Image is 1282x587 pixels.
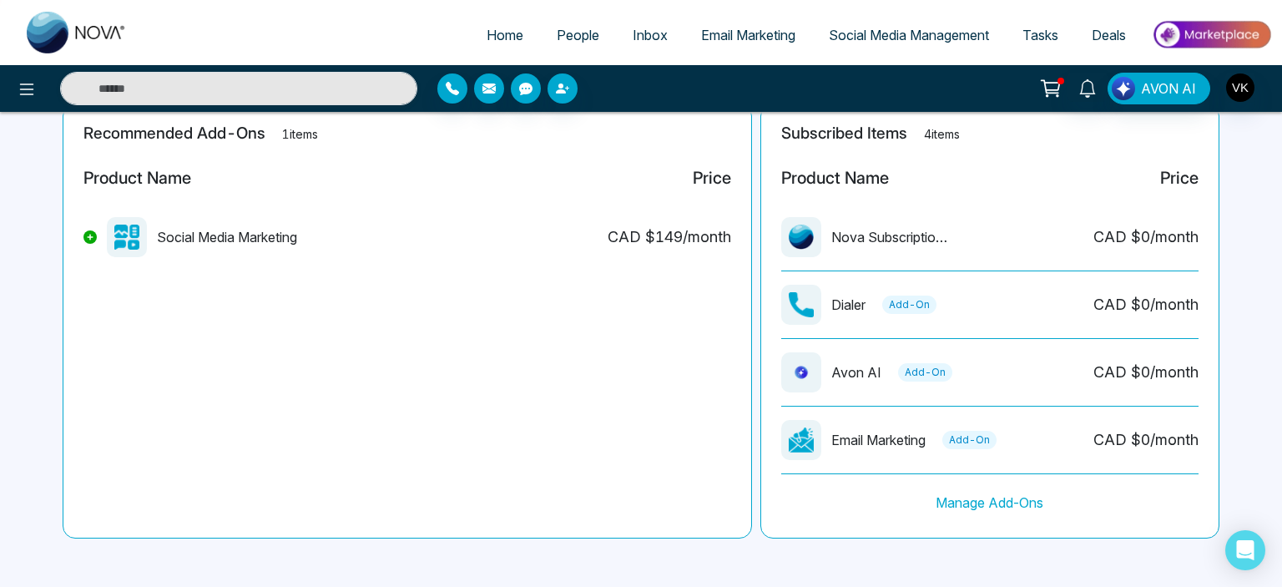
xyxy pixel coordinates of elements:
[1225,530,1265,570] div: Open Intercom Messenger
[831,430,926,450] p: Email Marketing
[1151,16,1272,53] img: Market-place.gif
[829,27,989,43] span: Social Media Management
[633,27,668,43] span: Inbox
[898,363,952,382] span: Add-On
[1112,77,1135,100] img: Lead Flow
[616,19,684,51] a: Inbox
[812,19,1006,51] a: Social Media Management
[701,27,795,43] span: Email Marketing
[487,27,523,43] span: Home
[684,19,812,51] a: Email Marketing
[781,124,1199,144] h2: Subscribed Items
[1093,361,1199,383] div: CAD $ 0 /month
[831,295,866,315] p: Dialer
[789,428,814,453] img: missing
[693,165,731,190] div: Price
[557,27,599,43] span: People
[942,431,997,449] span: Add-On
[470,19,540,51] a: Home
[1160,165,1199,190] div: Price
[282,127,318,141] span: 1 items
[83,124,731,144] h2: Recommended Add-Ons
[1075,19,1143,51] a: Deals
[608,225,731,248] div: CAD $ 149 /month
[1006,19,1075,51] a: Tasks
[1093,225,1199,248] div: CAD $ 0 /month
[114,225,139,250] img: missing
[1022,27,1058,43] span: Tasks
[789,360,814,385] img: missing
[882,296,936,314] span: Add-On
[27,12,127,53] img: Nova CRM Logo
[924,127,960,141] span: 4 items
[83,165,191,190] div: Product Name
[789,292,814,317] img: missing
[1092,27,1126,43] span: Deals
[831,227,948,247] p: Nova Subscription Fee
[1093,293,1199,316] div: CAD $ 0 /month
[789,225,814,250] img: missing
[1226,73,1254,102] img: User Avatar
[1108,73,1210,104] button: AVON AI
[83,217,297,257] div: Social Media Marketing
[781,165,889,190] div: Product Name
[540,19,616,51] a: People
[831,362,881,382] p: Avon AI
[1141,78,1196,99] span: AVON AI
[1093,428,1199,451] div: CAD $ 0 /month
[781,488,1199,518] button: Manage Add-Ons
